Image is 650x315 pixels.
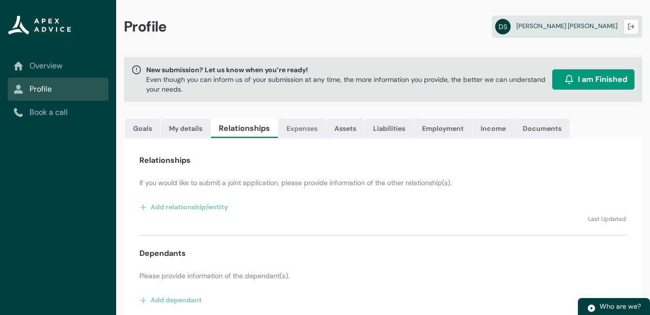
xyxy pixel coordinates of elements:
a: Employment [414,119,472,138]
a: DS[PERSON_NAME] [PERSON_NAME] [492,16,642,38]
p: If you would like to submit a joint application, please provide information of the other relation... [139,178,627,188]
button: Logout [623,19,639,34]
nav: Sub page [8,54,108,124]
a: My details [161,119,211,138]
a: Book a call [14,107,103,118]
span: I am Finished [578,74,627,85]
a: Relationships [211,119,278,138]
a: Goals [125,119,160,138]
img: play.svg [587,304,596,313]
span: Who are we? [600,302,641,311]
abbr: DS [495,19,511,34]
a: Documents [514,119,570,138]
span: [PERSON_NAME] [PERSON_NAME] [516,22,618,30]
p: Please provide information of the dependant(s). [139,271,627,281]
img: Apex Advice Group [8,16,71,35]
span: Profile [124,17,167,36]
lightning-formatted-text: Last Updated: [588,215,627,223]
p: Even though you can inform us of your submission at any time, the more information you provide, t... [146,75,548,94]
h4: Relationships [139,155,191,166]
button: I am Finished [552,69,635,90]
span: New submission? Let us know when you’re ready! [146,65,548,75]
button: Add relationship/entity [139,199,228,215]
a: Overview [14,60,103,72]
a: Assets [326,119,364,138]
a: Liabilities [365,119,413,138]
a: Income [472,119,514,138]
a: Expenses [278,119,326,138]
h4: Dependants [139,248,186,259]
a: Profile [14,83,103,95]
button: Add dependant [139,292,202,308]
img: alarm.svg [564,75,574,84]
